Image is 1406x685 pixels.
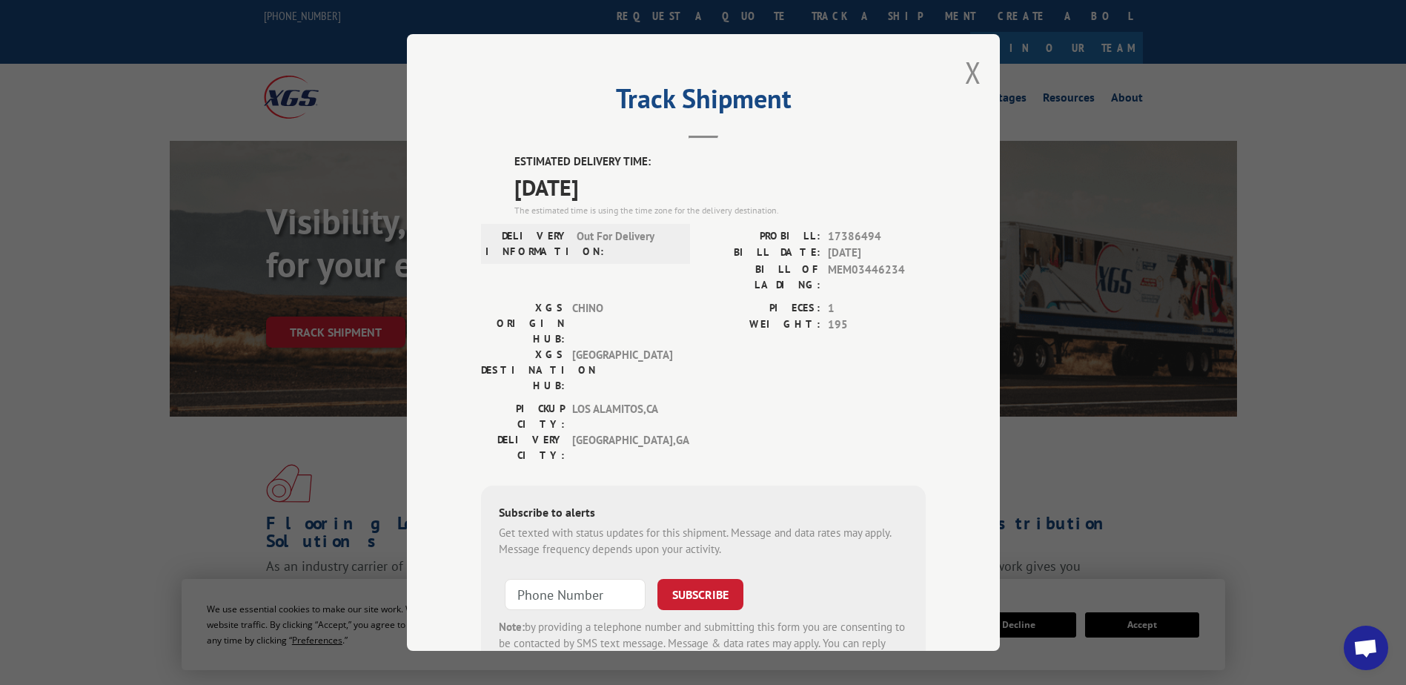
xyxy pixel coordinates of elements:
[657,579,743,610] button: SUBSCRIBE
[481,347,565,394] label: XGS DESTINATION HUB:
[481,300,565,347] label: XGS ORIGIN HUB:
[514,171,926,204] span: [DATE]
[485,228,569,259] label: DELIVERY INFORMATION:
[828,262,926,293] span: MEM03446234
[1344,626,1388,670] div: Open chat
[499,619,908,669] div: by providing a telephone number and submitting this form you are consenting to be contacted by SM...
[481,88,926,116] h2: Track Shipment
[514,204,926,217] div: The estimated time is using the time zone for the delivery destination.
[828,245,926,262] span: [DATE]
[505,579,646,610] input: Phone Number
[514,153,926,171] label: ESTIMATED DELIVERY TIME:
[703,300,820,317] label: PIECES:
[572,300,672,347] span: CHINO
[965,53,981,92] button: Close modal
[577,228,677,259] span: Out For Delivery
[572,401,672,432] span: LOS ALAMITOS , CA
[828,317,926,334] span: 195
[703,245,820,262] label: BILL DATE:
[703,262,820,293] label: BILL OF LADING:
[499,525,908,558] div: Get texted with status updates for this shipment. Message and data rates may apply. Message frequ...
[499,620,525,634] strong: Note:
[481,401,565,432] label: PICKUP CITY:
[703,228,820,245] label: PROBILL:
[481,432,565,463] label: DELIVERY CITY:
[703,317,820,334] label: WEIGHT:
[572,347,672,394] span: [GEOGRAPHIC_DATA]
[499,503,908,525] div: Subscribe to alerts
[572,432,672,463] span: [GEOGRAPHIC_DATA] , GA
[828,300,926,317] span: 1
[828,228,926,245] span: 17386494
